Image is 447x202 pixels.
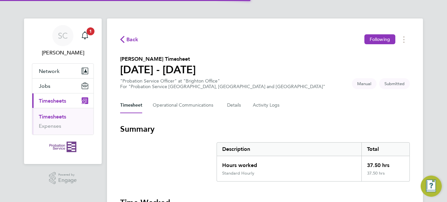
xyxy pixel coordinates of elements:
[32,49,94,57] span: Sharon Coleman
[126,36,139,44] span: Back
[24,18,102,164] nav: Main navigation
[120,55,196,63] h2: [PERSON_NAME] Timesheet
[58,31,68,40] span: SC
[421,176,442,197] button: Engage Resource Center
[58,172,77,178] span: Powered by
[253,97,280,113] button: Activity Logs
[370,36,390,42] span: Following
[32,93,93,108] button: Timesheets
[120,63,196,76] h1: [DATE] - [DATE]
[120,84,325,89] div: For "Probation Service [GEOGRAPHIC_DATA], [GEOGRAPHIC_DATA] and [GEOGRAPHIC_DATA]"
[217,142,410,182] div: Summary
[361,143,409,156] div: Total
[379,78,410,89] span: This timesheet is Submitted.
[120,35,139,44] button: Back
[87,27,94,35] span: 1
[32,142,94,152] a: Go to home page
[39,83,50,89] span: Jobs
[153,97,217,113] button: Operational Communications
[39,114,66,120] a: Timesheets
[32,79,93,93] button: Jobs
[227,97,242,113] button: Details
[39,68,60,74] span: Network
[364,34,395,44] button: Following
[32,25,94,57] a: SC[PERSON_NAME]
[32,108,93,135] div: Timesheets
[217,143,361,156] div: Description
[217,156,361,171] div: Hours worked
[120,78,325,89] div: "Probation Service Officer" at "Brighton Office"
[361,171,409,181] div: 37.50 hrs
[49,142,76,152] img: probationservice-logo-retina.png
[78,25,92,46] a: 1
[398,34,410,45] button: Timesheets Menu
[39,98,66,104] span: Timesheets
[32,64,93,78] button: Network
[58,178,77,183] span: Engage
[120,124,410,134] h3: Summary
[49,172,77,185] a: Powered byEngage
[222,171,254,176] div: Standard Hourly
[361,156,409,171] div: 37.50 hrs
[352,78,377,89] span: This timesheet was manually created.
[39,123,61,129] a: Expenses
[120,97,142,113] button: Timesheet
